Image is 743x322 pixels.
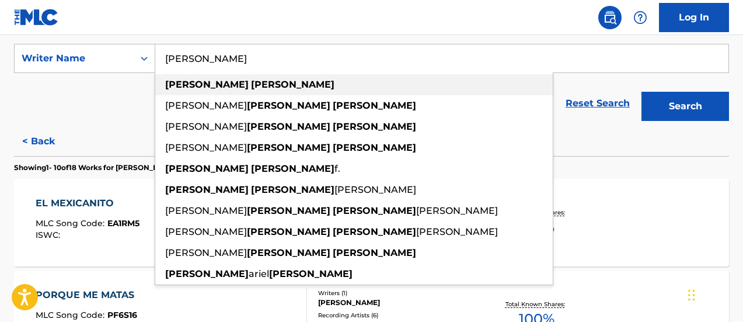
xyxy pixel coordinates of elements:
[247,142,330,153] strong: [PERSON_NAME]
[318,297,477,308] div: [PERSON_NAME]
[36,288,140,302] div: PORQUE ME MATAS
[633,11,647,25] img: help
[22,51,127,65] div: Writer Name
[165,163,249,174] strong: [PERSON_NAME]
[14,9,59,26] img: MLC Logo
[688,278,695,313] div: Arrastrar
[165,100,247,111] span: [PERSON_NAME]
[165,226,247,237] span: [PERSON_NAME]
[629,6,652,29] div: Help
[334,163,340,174] span: f.
[165,247,247,258] span: [PERSON_NAME]
[318,311,477,320] div: Recording Artists ( 6 )
[318,289,477,297] div: Writers ( 1 )
[165,79,249,90] strong: [PERSON_NAME]
[333,121,416,132] strong: [PERSON_NAME]
[251,79,334,90] strong: [PERSON_NAME]
[603,11,617,25] img: search
[641,92,729,121] button: Search
[560,91,636,116] a: Reset Search
[334,184,416,195] span: [PERSON_NAME]
[107,218,139,228] span: EA1RM5
[165,121,247,132] span: [PERSON_NAME]
[251,184,334,195] strong: [PERSON_NAME]
[247,100,330,111] strong: [PERSON_NAME]
[165,205,247,216] span: [PERSON_NAME]
[685,266,743,322] div: Widget de chat
[36,310,107,320] span: MLC Song Code :
[36,230,63,240] span: ISWC :
[247,247,330,258] strong: [PERSON_NAME]
[659,3,729,32] a: Log In
[251,163,334,174] strong: [PERSON_NAME]
[333,247,416,258] strong: [PERSON_NAME]
[36,218,107,228] span: MLC Song Code :
[14,162,177,173] p: Showing 1 - 10 of 18 Works for [PERSON_NAME]
[598,6,622,29] a: Public Search
[333,142,416,153] strong: [PERSON_NAME]
[416,226,498,237] span: [PERSON_NAME]
[247,121,330,132] strong: [PERSON_NAME]
[165,268,249,279] strong: [PERSON_NAME]
[416,205,498,216] span: [PERSON_NAME]
[14,44,729,127] form: Search Form
[685,266,743,322] iframe: Chat Widget
[165,142,247,153] span: [PERSON_NAME]
[333,100,416,111] strong: [PERSON_NAME]
[107,310,137,320] span: PF6S16
[505,300,568,309] p: Total Known Shares:
[247,226,330,237] strong: [PERSON_NAME]
[14,179,729,266] a: EL MEXICANITOMLC Song Code:EA1RM5ISWC:Writers (1)[PERSON_NAME]Recording Artists (11)LOS ORIGINALE...
[333,205,416,216] strong: [PERSON_NAME]
[333,226,416,237] strong: [PERSON_NAME]
[36,196,139,210] div: EL MEXICANITO
[165,184,249,195] strong: [PERSON_NAME]
[269,268,353,279] strong: [PERSON_NAME]
[247,205,330,216] strong: [PERSON_NAME]
[14,127,84,156] button: < Back
[249,268,269,279] span: ariel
